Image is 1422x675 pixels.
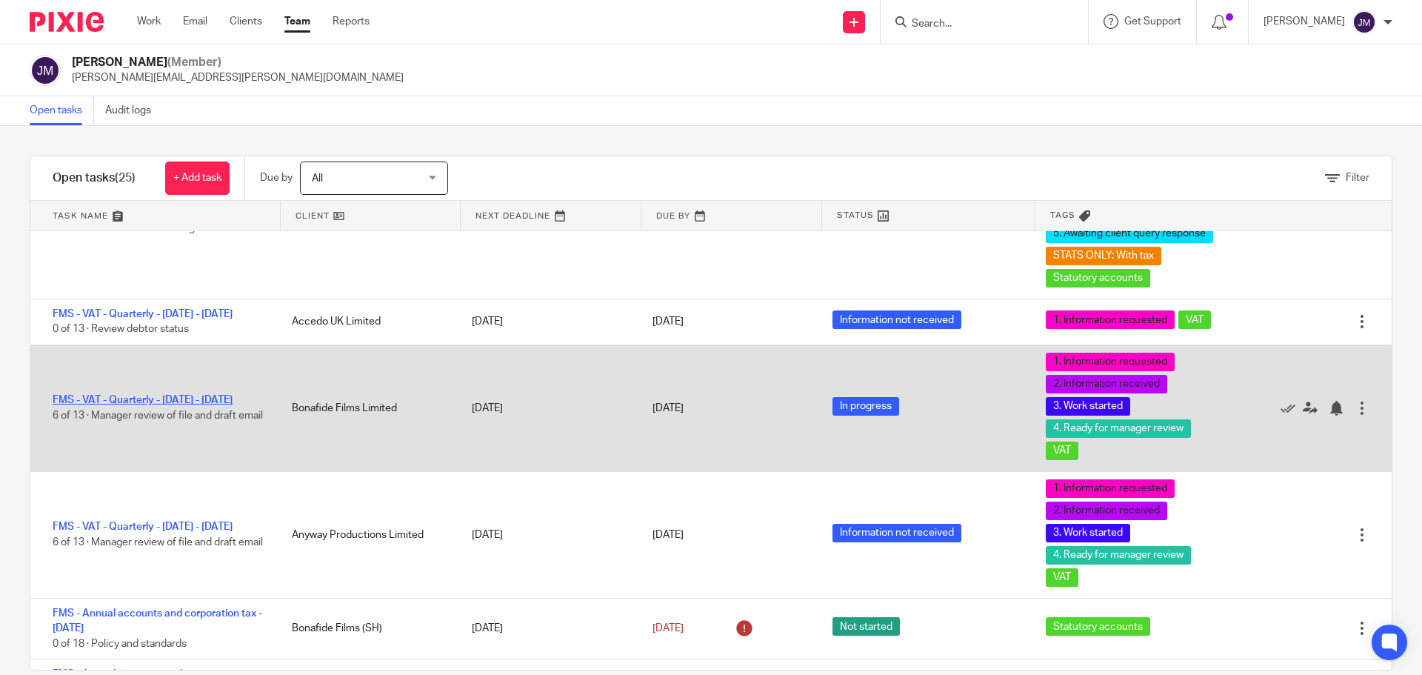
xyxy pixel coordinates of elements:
[53,410,263,421] span: 6 of 13 · Manager review of file and draft email
[837,209,874,222] span: Status
[30,96,94,125] a: Open tasks
[30,55,61,86] img: svg%3E
[1046,617,1150,636] span: Statutory accounts
[167,56,221,68] span: (Member)
[230,14,262,29] a: Clients
[105,96,162,125] a: Audit logs
[284,14,310,29] a: Team
[652,403,684,413] span: [DATE]
[1050,209,1075,222] span: Tags
[1046,479,1175,498] span: 1. Information requested
[260,170,293,185] p: Due by
[53,639,187,649] span: 0 of 18 · Policy and standards
[1346,173,1369,183] span: Filter
[72,55,404,70] h2: [PERSON_NAME]
[115,172,136,184] span: (25)
[1046,568,1078,587] span: VAT
[72,70,404,85] p: [PERSON_NAME][EMAIL_ADDRESS][PERSON_NAME][DOMAIN_NAME]
[1046,247,1161,265] span: STATS ONLY: With tax
[1046,442,1078,460] span: VAT
[183,14,207,29] a: Email
[277,307,457,336] div: Accedo UK Limited
[53,608,262,634] a: FMS - Annual accounts and corporation tax - [DATE]
[53,309,233,319] a: FMS - VAT - Quarterly - [DATE] - [DATE]
[652,530,684,540] span: [DATE]
[1124,16,1181,27] span: Get Support
[1046,375,1167,393] span: 2. Information received
[832,524,961,542] span: Information not received
[832,310,961,329] span: Information not received
[832,617,900,636] span: Not started
[1046,524,1130,542] span: 3. Work started
[53,537,263,548] span: 6 of 13 · Manager review of file and draft email
[1046,310,1175,329] span: 1. Information requested
[277,520,457,550] div: Anyway Productions Limited
[652,316,684,327] span: [DATE]
[1046,353,1175,371] span: 1. Information requested
[1264,14,1345,29] p: [PERSON_NAME]
[1046,502,1167,520] span: 2. Information received
[652,623,684,634] span: [DATE]
[30,12,104,32] img: Pixie
[165,162,230,195] a: + Add task
[832,397,899,416] span: In progress
[1046,269,1150,287] span: Statutory accounts
[457,614,637,643] div: [DATE]
[1046,397,1130,416] span: 3. Work started
[277,614,457,643] div: Bonafide Films (SH)
[457,520,637,550] div: [DATE]
[457,393,637,423] div: [DATE]
[137,14,161,29] a: Work
[1046,225,1213,243] span: 5. Awaiting client query response
[1046,419,1191,438] span: 4. Ready for manager review
[312,173,323,184] span: All
[1178,310,1211,329] span: VAT
[53,170,136,186] h1: Open tasks
[53,395,233,405] a: FMS - VAT - Quarterly - [DATE] - [DATE]
[457,307,637,336] div: [DATE]
[53,522,233,532] a: FMS - VAT - Quarterly - [DATE] - [DATE]
[53,325,189,335] span: 0 of 13 · Review debtor status
[910,18,1044,31] input: Search
[1281,401,1303,416] a: Mark as done
[333,14,370,29] a: Reports
[277,393,457,423] div: Bonafide Films Limited
[1046,546,1191,565] span: 4. Ready for manager review
[1352,10,1376,34] img: svg%3E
